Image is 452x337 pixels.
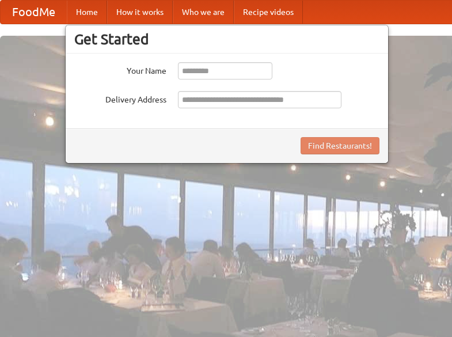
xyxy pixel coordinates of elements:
[74,62,166,77] label: Your Name
[301,137,379,154] button: Find Restaurants!
[107,1,173,24] a: How it works
[1,1,67,24] a: FoodMe
[67,1,107,24] a: Home
[173,1,234,24] a: Who we are
[74,31,379,48] h3: Get Started
[74,91,166,105] label: Delivery Address
[234,1,303,24] a: Recipe videos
